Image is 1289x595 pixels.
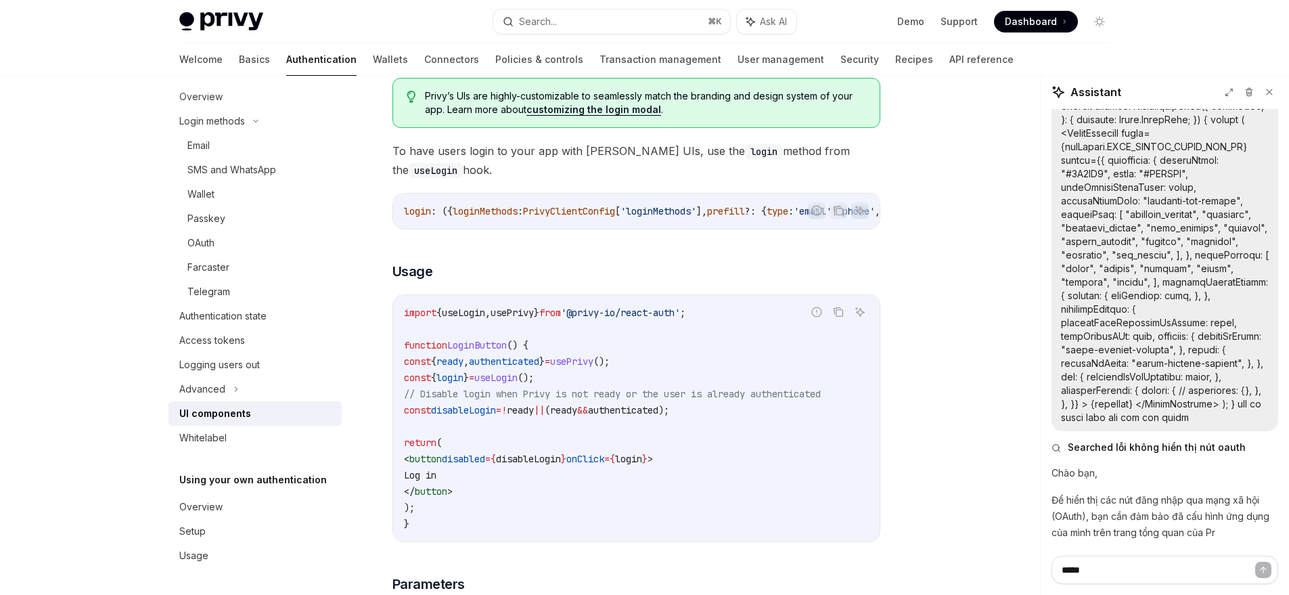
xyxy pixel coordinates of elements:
span: { [431,372,436,384]
a: Connectors [424,43,479,76]
a: Wallets [373,43,408,76]
div: Setup [179,523,206,539]
span: Searched lỗi không hiển thị nút oauth [1068,441,1246,454]
span: '@privy-io/react-auth' [561,307,680,319]
span: || [534,404,545,416]
a: Dashboard [994,11,1078,32]
span: const [404,355,431,368]
div: Search... [519,14,557,30]
span: } [561,453,566,465]
span: ); [404,502,415,514]
span: ( [545,404,550,416]
span: PrivyClientConfig [523,205,615,217]
span: useLogin [442,307,485,319]
span: } [642,453,648,465]
span: useLogin [474,372,518,384]
a: Passkey [168,206,342,231]
a: Policies & controls [495,43,583,76]
div: "lor ipsumd"; sitame conSectet adip "@/elitse/doe-tempor"; incidi { UtlabOreetdol } magn "@aliqu-... [1061,59,1269,424]
span: } [404,518,409,530]
span: } [534,307,539,319]
a: Recipes [895,43,933,76]
span: { [491,453,496,465]
span: login [404,205,431,217]
span: const [404,404,431,416]
code: login [745,144,783,159]
a: OAuth [168,231,342,255]
div: OAuth [187,235,214,251]
span: } [463,372,469,384]
span: ! [501,404,507,416]
a: API reference [949,43,1014,76]
span: login [615,453,642,465]
a: Transaction management [600,43,721,76]
span: { [436,307,442,319]
span: = [485,453,491,465]
span: button [415,485,447,498]
span: disabled [442,453,485,465]
div: Authentication state [179,308,267,324]
span: ; [680,307,685,319]
div: UI components [179,405,251,422]
span: usePrivy [491,307,534,319]
a: Email [168,133,342,158]
button: Searched lỗi không hiển thị nút oauth [1051,441,1278,454]
a: Authentication [286,43,357,76]
span: 'email' [794,205,832,217]
span: ); [658,404,669,416]
div: Telegram [187,284,230,300]
span: { [610,453,615,465]
div: Login methods [179,113,245,129]
span: loginMethods [453,205,518,217]
a: Welcome [179,43,223,76]
button: Ask AI [851,202,869,219]
button: Report incorrect code [808,303,826,321]
span: { [431,355,436,368]
span: onClick [566,453,604,465]
a: customizing the login modal [526,104,661,116]
a: Whitelabel [168,426,342,450]
button: Ask AI [851,303,869,321]
span: ready [436,355,463,368]
img: light logo [179,12,263,31]
span: , [463,355,469,368]
span: : [788,205,794,217]
span: Ask AI [760,15,787,28]
span: authenticated [469,355,539,368]
span: , [875,205,880,217]
div: Logging users out [179,357,260,373]
a: Farcaster [168,255,342,280]
span: [ [615,205,620,217]
span: Privy’s UIs are highly-customizable to seamlessly match the branding and design system of your ap... [425,89,865,116]
span: = [604,453,610,465]
div: Advanced [179,381,225,397]
span: 'loginMethods' [620,205,696,217]
button: Report incorrect code [808,202,826,219]
h5: Using your own authentication [179,472,327,488]
span: , [485,307,491,319]
a: Access tokens [168,328,342,353]
div: Passkey [187,211,225,227]
span: = [496,404,501,416]
span: Usage [392,262,433,281]
div: Whitelabel [179,430,227,446]
button: Search...⌘K [493,9,730,34]
span: disableLogin [496,453,561,465]
button: Toggle dark mode [1089,11,1110,32]
div: Email [187,137,210,154]
a: Telegram [168,280,342,304]
span: < [404,453,409,465]
div: Usage [179,548,208,564]
span: LoginButton [447,339,507,351]
span: To have users login to your app with [PERSON_NAME] UIs, use the method from the hook. [392,141,880,179]
span: (); [593,355,610,368]
button: Ask AI [737,9,796,34]
span: ], [696,205,707,217]
button: Send message [1255,562,1271,578]
span: = [545,355,550,368]
p: Để hiển thị các nút đăng nhập qua mạng xã hội (OAuth), bạn cần đảm bảo đã cấu hình ứng dụng của m... [1051,492,1278,541]
a: UI components [168,401,342,426]
a: Authentication state [168,304,342,328]
span: && [577,404,588,416]
div: Access tokens [179,332,245,349]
